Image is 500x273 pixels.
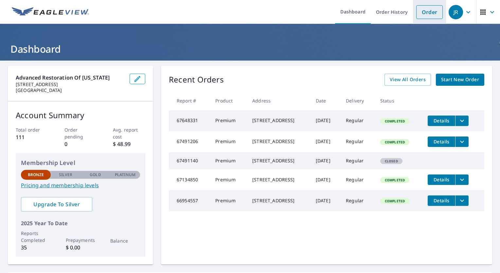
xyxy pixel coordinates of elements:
span: Upgrade To Silver [26,201,87,208]
div: [STREET_ADDRESS] [252,157,305,164]
th: Product [210,91,247,110]
td: Premium [210,190,247,211]
a: Order [416,5,443,19]
td: Premium [210,110,247,131]
a: Start New Order [436,74,484,86]
p: Advanced Restoration Of [US_STATE] [16,74,124,82]
span: Completed [381,119,409,123]
span: Details [432,138,451,145]
span: Completed [381,178,409,182]
td: Regular [341,190,375,211]
span: Details [432,176,451,183]
p: Account Summary [16,109,145,121]
td: [DATE] [311,110,341,131]
td: Premium [210,131,247,152]
span: Closed [381,159,402,163]
td: 66954557 [169,190,210,211]
p: Prepayments [66,237,96,244]
h1: Dashboard [8,42,492,56]
a: View All Orders [384,74,431,86]
span: Details [432,197,451,204]
img: EV Logo [12,7,89,17]
span: Completed [381,140,409,144]
td: Premium [210,169,247,190]
p: $ 48.99 [113,140,145,148]
button: filesDropdownBtn-67134850 [455,174,469,185]
p: 111 [16,133,48,141]
td: [DATE] [311,190,341,211]
p: Bronze [28,172,44,178]
p: Order pending [64,126,97,140]
p: [GEOGRAPHIC_DATA] [16,87,124,93]
button: filesDropdownBtn-67648331 [455,116,469,126]
p: 35 [21,244,51,251]
p: Total order [16,126,48,133]
td: 67491140 [169,152,210,169]
td: Regular [341,152,375,169]
span: Completed [381,199,409,203]
td: 67648331 [169,110,210,131]
span: Start New Order [441,76,479,84]
button: detailsBtn-66954557 [428,195,455,206]
th: Address [247,91,311,110]
p: $ 0.00 [66,244,96,251]
p: Balance [110,237,140,244]
div: JR [449,5,463,19]
td: Regular [341,169,375,190]
th: Delivery [341,91,375,110]
div: [STREET_ADDRESS] [252,176,305,183]
th: Report # [169,91,210,110]
p: Membership Level [21,158,140,167]
p: Silver [59,172,73,178]
td: [DATE] [311,169,341,190]
a: Pricing and membership levels [21,181,140,189]
button: detailsBtn-67491206 [428,136,455,147]
td: Regular [341,110,375,131]
th: Date [311,91,341,110]
td: [DATE] [311,131,341,152]
td: Premium [210,152,247,169]
p: Recent Orders [169,74,224,86]
button: filesDropdownBtn-67491206 [455,136,469,147]
p: 2025 Year To Date [21,219,140,227]
td: 67134850 [169,169,210,190]
div: [STREET_ADDRESS] [252,197,305,204]
a: Upgrade To Silver [21,197,92,211]
p: [STREET_ADDRESS] [16,82,124,87]
p: Gold [90,172,101,178]
td: 67491206 [169,131,210,152]
span: View All Orders [390,76,426,84]
span: Details [432,118,451,124]
button: detailsBtn-67134850 [428,174,455,185]
button: detailsBtn-67648331 [428,116,455,126]
td: Regular [341,131,375,152]
button: filesDropdownBtn-66954557 [455,195,469,206]
div: [STREET_ADDRESS] [252,117,305,124]
th: Status [375,91,423,110]
p: Avg. report cost [113,126,145,140]
p: Platinum [115,172,135,178]
td: [DATE] [311,152,341,169]
div: [STREET_ADDRESS] [252,138,305,145]
p: Reports Completed [21,230,51,244]
p: 0 [64,140,97,148]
